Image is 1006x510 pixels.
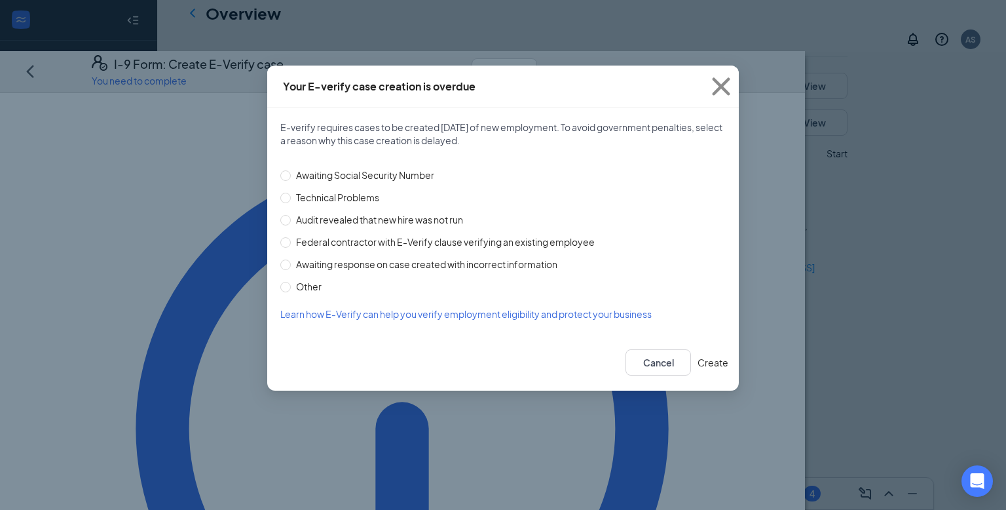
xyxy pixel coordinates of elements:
div: Your E-verify case creation is overdue [283,79,475,94]
span: Other [291,279,327,294]
span: Learn how E-Verify can help you verify employment eligibility and protect your business [280,308,652,320]
button: Close [703,66,739,108]
a: Learn how E-Verify can help you verify employment eligibility and protect your business [280,307,726,321]
span: E-verify requires cases to be created [DATE] of new employment. To avoid government penalties, se... [280,121,726,147]
button: Create [698,349,728,376]
div: Open Intercom Messenger [961,465,993,497]
span: Awaiting response on case created with incorrect information [291,257,563,271]
span: Awaiting Social Security Number [291,168,439,182]
svg: Cross [703,69,739,104]
button: Cancel [625,349,691,376]
span: Federal contractor with E-Verify clause verifying an existing employee [291,235,600,249]
span: Audit revealed that new hire was not run [291,212,468,227]
span: Technical Problems [291,190,384,205]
